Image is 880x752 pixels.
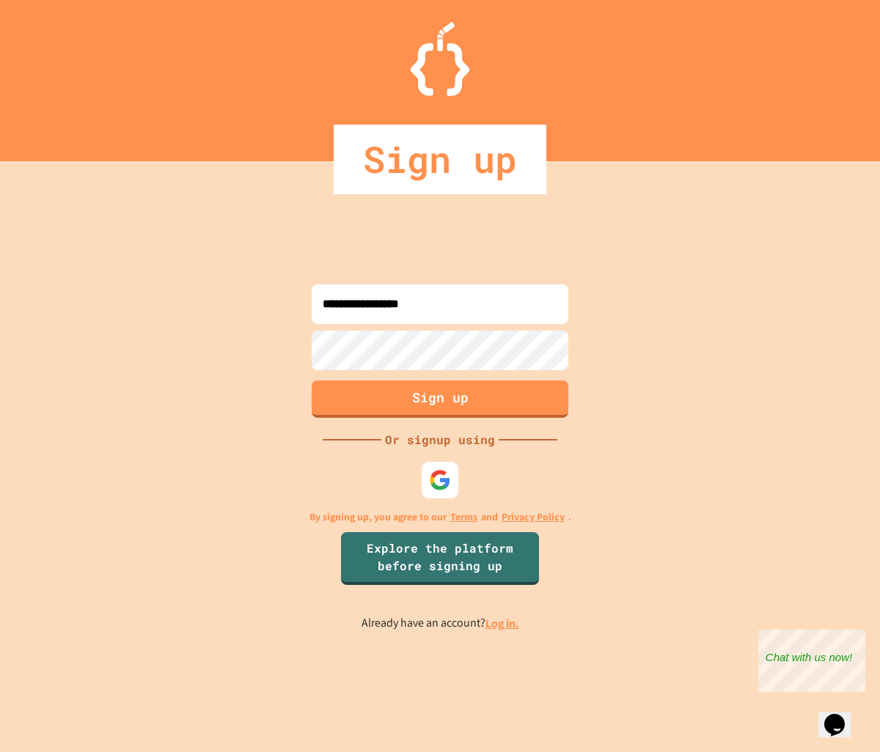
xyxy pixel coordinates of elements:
[818,693,865,737] iframe: chat widget
[334,125,546,194] div: Sign up
[341,532,539,585] a: Explore the platform before signing up
[312,380,568,418] button: Sign up
[411,22,469,96] img: Logo.svg
[758,630,865,692] iframe: chat widget
[309,509,571,525] p: By signing up, you agree to our and .
[450,509,477,525] a: Terms
[485,616,519,631] a: Log in.
[362,614,519,633] p: Already have an account?
[381,431,499,449] div: Or signup using
[429,469,451,491] img: google-icon.svg
[502,509,565,525] a: Privacy Policy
